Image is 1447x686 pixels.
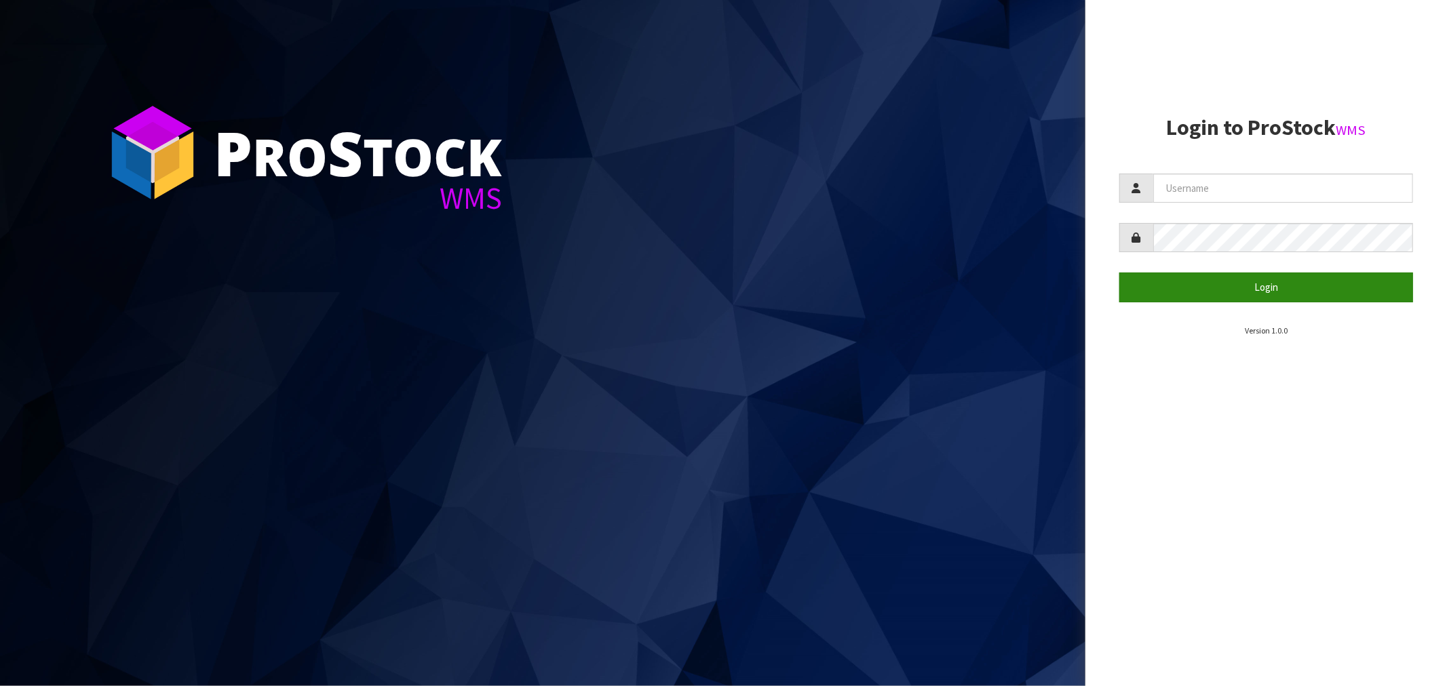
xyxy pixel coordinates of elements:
h2: Login to ProStock [1119,116,1413,140]
span: P [214,111,252,194]
small: WMS [1336,121,1366,139]
button: Login [1119,273,1413,302]
input: Username [1153,174,1413,203]
img: ProStock Cube [102,102,204,203]
span: S [328,111,363,194]
small: Version 1.0.0 [1245,325,1288,336]
div: WMS [214,183,502,214]
div: ro tock [214,122,502,183]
